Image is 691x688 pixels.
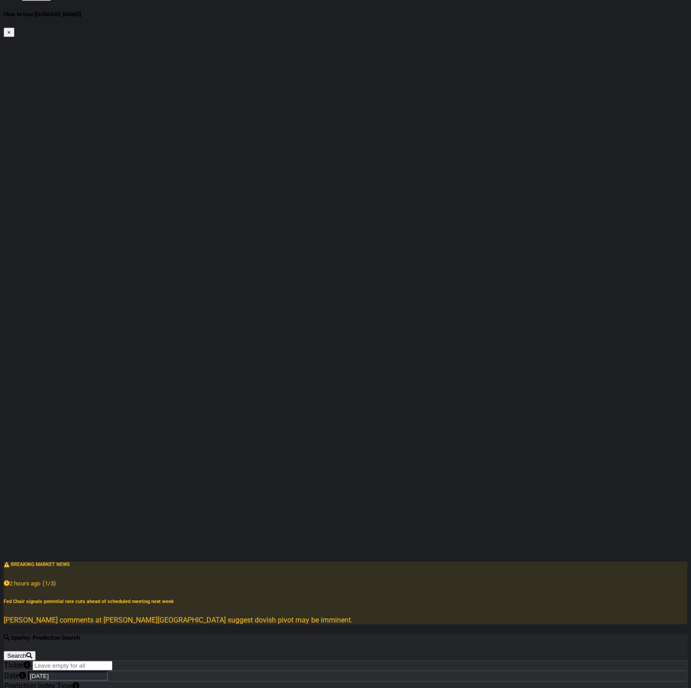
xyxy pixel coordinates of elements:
iframe: Album Cover for Website without music Widescreen version.mp4 [4,37,687,550]
p: [PERSON_NAME] comments at [PERSON_NAME][GEOGRAPHIC_DATA] suggest dovish pivot may be imminent. [4,616,687,624]
input: Leave empty for all [33,661,112,670]
h6: Fed Chair signals potential rate cuts ahead of scheduled meeting next week [4,599,687,604]
span: × [7,29,11,36]
label: Ticker [4,661,33,669]
h5: How to Use [DOMAIN_NAME] [4,11,687,18]
label: Date [4,671,28,680]
small: (1/3) [42,580,56,587]
span: Sparky: Prediction Search [11,634,80,641]
button: Search [4,651,36,660]
small: 2 hours ago [4,580,41,587]
button: × [4,28,14,37]
h6: ⚠️ BREAKING MARKET NEWS [4,562,687,567]
i: Select the date the prediction was generated. [19,672,26,679]
i: Search by stock symbol. Leave blank to view all predictions. [23,661,31,669]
